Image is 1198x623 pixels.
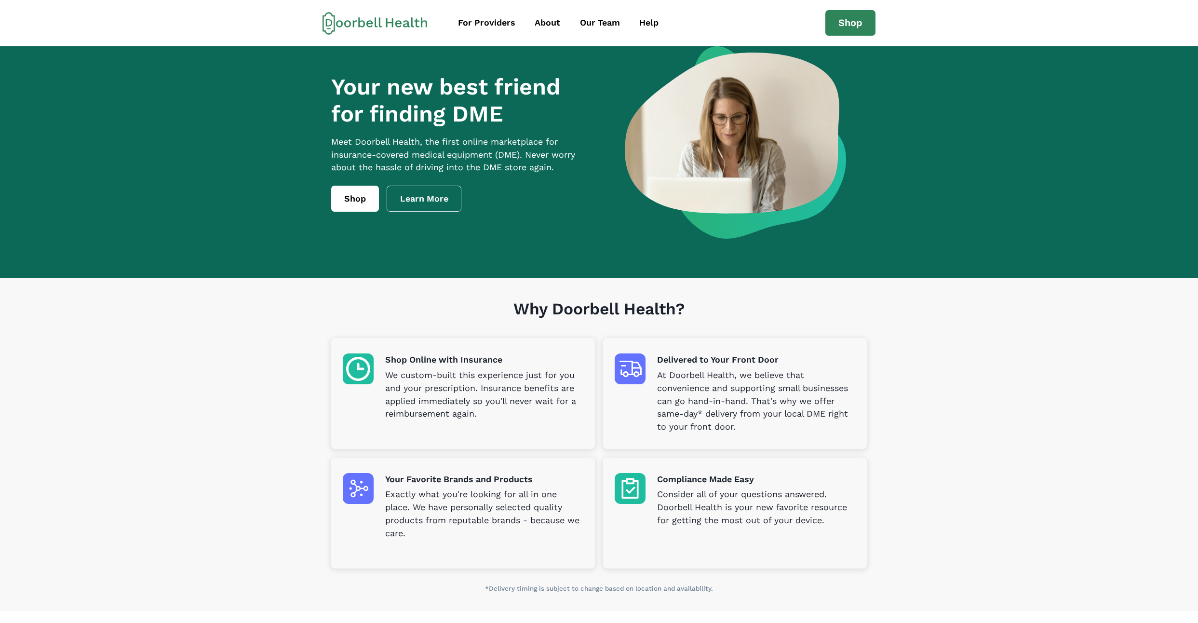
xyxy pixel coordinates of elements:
[825,10,875,36] a: Shop
[385,473,583,486] p: Your Favorite Brands and Products
[657,473,855,486] p: Compliance Made Easy
[580,16,620,29] div: Our Team
[331,584,867,594] p: *Delivery timing is subject to change based on location and availability.
[331,186,379,212] a: Shop
[657,488,855,527] p: Consider all of your questions answered. Doorbell Health is your new favorite resource for gettin...
[657,369,855,433] p: At Doorbell Health, we believe that convenience and supporting small businesses can go hand-in-ha...
[331,135,593,175] p: Meet Doorbell Health, the first online marketplace for insurance-covered medical equipment (DME)....
[571,12,629,34] a: Our Team
[449,12,524,34] a: For Providers
[385,369,583,421] p: We custom-built this experience just for you and your prescription. Insurance benefits are applie...
[331,299,867,339] h1: Why Doorbell Health?
[343,473,374,504] img: Your Favorite Brands and Products icon
[385,488,583,540] p: Exactly what you're looking for all in one place. We have personally selected quality products fr...
[331,73,593,128] h1: Your new best friend for finding DME
[615,353,646,384] img: Delivered to Your Front Door icon
[535,16,560,29] div: About
[387,186,462,212] a: Learn More
[639,16,659,29] div: Help
[615,473,646,504] img: Compliance Made Easy icon
[385,353,583,366] p: Shop Online with Insurance
[657,353,855,366] p: Delivered to Your Front Door
[631,12,667,34] a: Help
[458,16,515,29] div: For Providers
[625,46,846,239] img: a woman looking at a computer
[526,12,569,34] a: About
[343,353,374,384] img: Shop Online with Insurance icon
